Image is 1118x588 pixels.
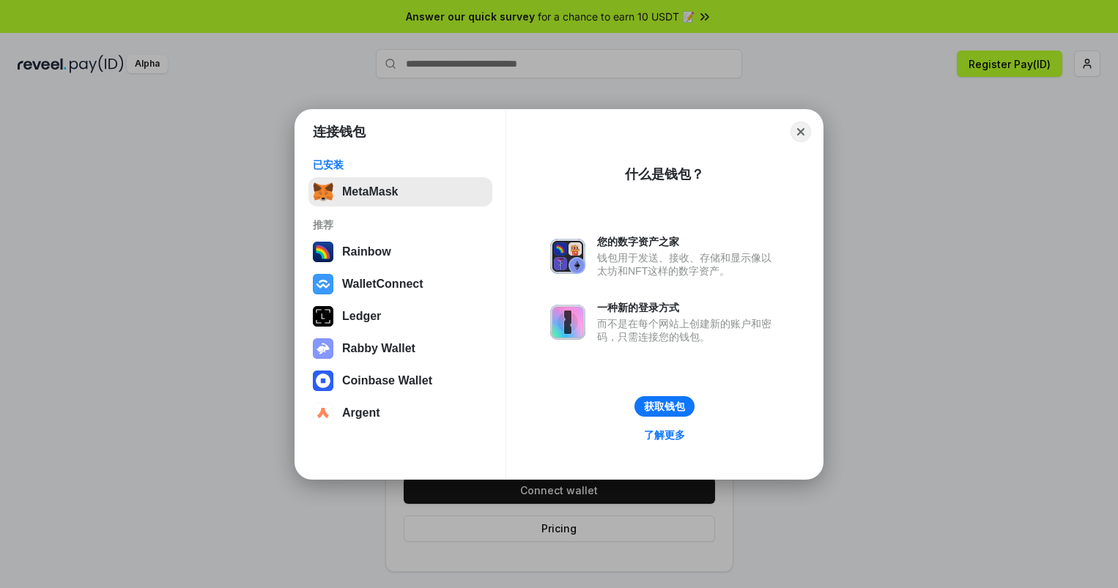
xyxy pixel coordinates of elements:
div: Argent [342,406,380,420]
button: MetaMask [308,177,492,206]
img: svg+xml,%3Csvg%20xmlns%3D%22http%3A%2F%2Fwww.w3.org%2F2000%2Fsvg%22%20fill%3D%22none%22%20viewBox... [550,305,585,340]
div: Rainbow [342,245,391,258]
h1: 连接钱包 [313,123,366,141]
a: 了解更多 [635,425,694,444]
button: Rainbow [308,237,492,267]
button: 获取钱包 [634,396,695,417]
div: 已安装 [313,158,488,171]
button: Close [791,122,811,142]
img: svg+xml,%3Csvg%20fill%3D%22none%22%20height%3D%2233%22%20viewBox%3D%220%200%2035%2033%22%20width%... [313,182,333,202]
div: 推荐 [313,218,488,231]
img: svg+xml,%3Csvg%20xmlns%3D%22http%3A%2F%2Fwww.w3.org%2F2000%2Fsvg%22%20fill%3D%22none%22%20viewBox... [313,338,333,359]
img: svg+xml,%3Csvg%20xmlns%3D%22http%3A%2F%2Fwww.w3.org%2F2000%2Fsvg%22%20fill%3D%22none%22%20viewBox... [550,239,585,274]
button: Ledger [308,302,492,331]
img: svg+xml,%3Csvg%20width%3D%22120%22%20height%3D%22120%22%20viewBox%3D%220%200%20120%20120%22%20fil... [313,242,333,262]
img: svg+xml,%3Csvg%20width%3D%2228%22%20height%3D%2228%22%20viewBox%3D%220%200%2028%2028%22%20fill%3D... [313,403,333,423]
div: WalletConnect [342,278,423,291]
div: 一种新的登录方式 [597,301,779,314]
div: 了解更多 [644,428,685,442]
button: Coinbase Wallet [308,366,492,395]
div: 什么是钱包？ [625,165,704,183]
div: 钱包用于发送、接收、存储和显示像以太坊和NFT这样的数字资产。 [597,251,779,278]
button: Rabby Wallet [308,334,492,363]
img: svg+xml,%3Csvg%20width%3D%2228%22%20height%3D%2228%22%20viewBox%3D%220%200%2028%2028%22%20fill%3D... [313,371,333,391]
button: Argent [308,398,492,428]
div: Coinbase Wallet [342,374,432,387]
div: 您的数字资产之家 [597,235,779,248]
img: svg+xml,%3Csvg%20width%3D%2228%22%20height%3D%2228%22%20viewBox%3D%220%200%2028%2028%22%20fill%3D... [313,274,333,294]
div: 而不是在每个网站上创建新的账户和密码，只需连接您的钱包。 [597,317,779,343]
div: Rabby Wallet [342,342,415,355]
div: 获取钱包 [644,400,685,413]
img: svg+xml,%3Csvg%20xmlns%3D%22http%3A%2F%2Fwww.w3.org%2F2000%2Fsvg%22%20width%3D%2228%22%20height%3... [313,306,333,327]
button: WalletConnect [308,269,492,299]
div: Ledger [342,310,381,323]
div: MetaMask [342,185,398,198]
